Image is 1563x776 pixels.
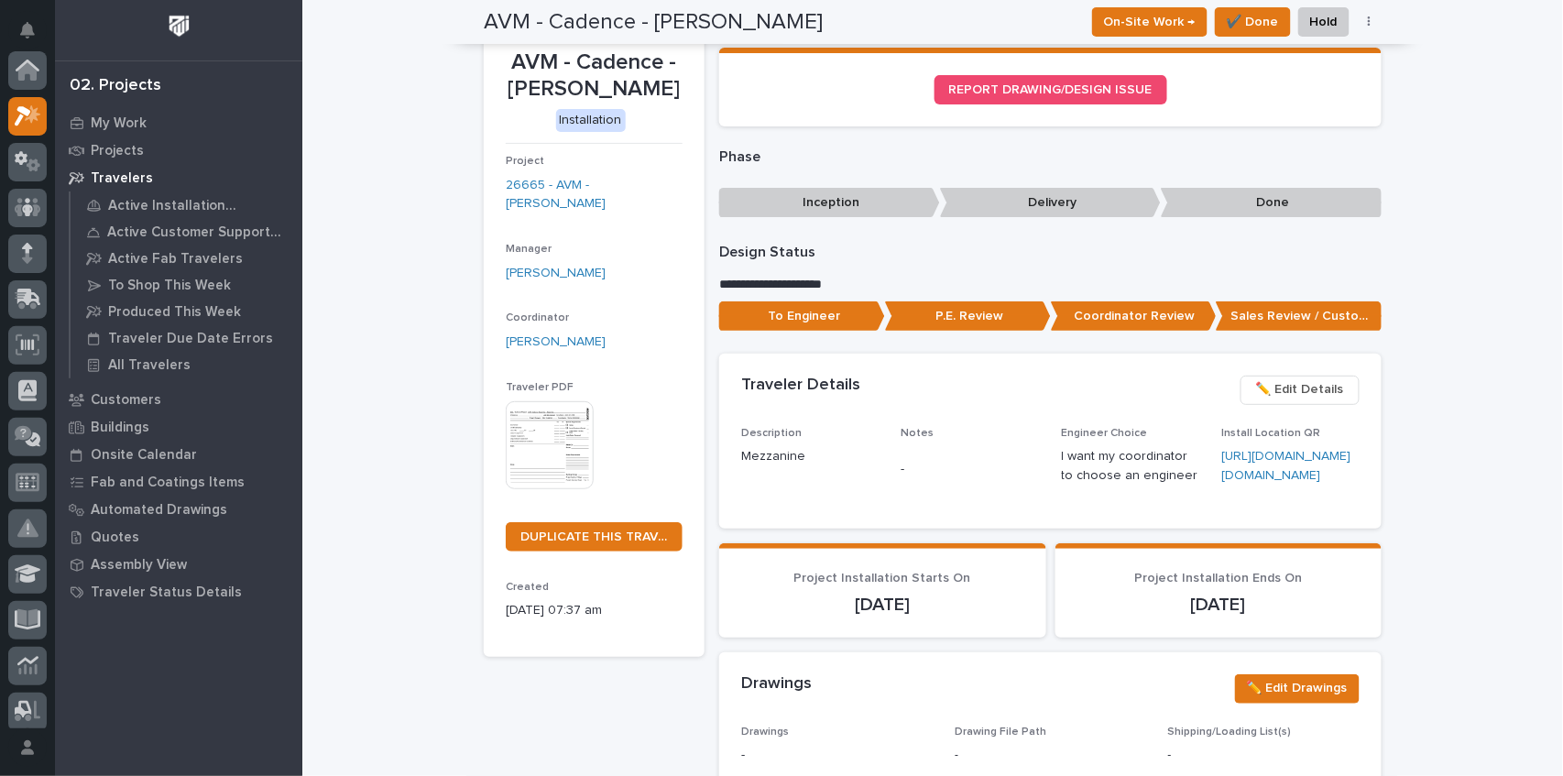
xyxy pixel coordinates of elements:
p: Projects [91,143,144,159]
span: Project [506,156,544,167]
p: Coordinator Review [1051,301,1217,332]
a: [URL][DOMAIN_NAME][DOMAIN_NAME] [1221,450,1350,482]
a: REPORT DRAWING/DESIGN ISSUE [935,75,1167,104]
a: [PERSON_NAME] [506,333,606,352]
span: Drawings [741,727,789,738]
p: Fab and Coatings Items [91,475,245,491]
p: Active Customer Support Travelers [107,224,289,241]
p: Onsite Calendar [91,447,197,464]
p: Assembly View [91,557,187,574]
p: My Work [91,115,147,132]
a: Traveler Status Details [55,578,302,606]
button: On-Site Work → [1092,7,1208,37]
p: [DATE] [1077,594,1361,616]
p: - [902,460,1040,479]
a: Assembly View [55,551,302,578]
p: - [741,746,933,765]
div: Installation [556,109,626,132]
button: ✔️ Done [1215,7,1291,37]
span: ✏️ Edit Drawings [1247,677,1348,699]
p: Produced This Week [108,304,241,321]
a: Fab and Coatings Items [55,468,302,496]
p: Traveler Status Details [91,585,242,601]
a: To Shop This Week [71,272,302,298]
p: Buildings [91,420,149,436]
button: Notifications [8,11,47,49]
p: Sales Review / Customer Approval [1216,301,1382,332]
a: Produced This Week [71,299,302,324]
img: Workspace Logo [162,9,196,43]
a: Active Fab Travelers [71,246,302,271]
p: Inception [719,188,940,218]
a: 26665 - AVM - [PERSON_NAME] [506,176,683,214]
p: Active Fab Travelers [108,251,243,268]
a: My Work [55,109,302,137]
span: Shipping/Loading List(s) [1168,727,1292,738]
button: Hold [1298,7,1350,37]
span: Project Installation Ends On [1134,572,1302,585]
a: Active Customer Support Travelers [71,219,302,245]
a: [PERSON_NAME] [506,264,606,283]
span: Install Location QR [1221,428,1320,439]
p: Phase [719,148,1382,166]
p: Travelers [91,170,153,187]
div: 02. Projects [70,76,161,96]
p: All Travelers [108,357,191,374]
span: Coordinator [506,312,569,323]
span: Manager [506,244,552,255]
p: Done [1161,188,1382,218]
h2: Drawings [741,674,812,694]
p: Customers [91,392,161,409]
a: Quotes [55,523,302,551]
span: Description [741,428,802,439]
a: All Travelers [71,352,302,377]
span: ✔️ Done [1227,11,1279,33]
a: Onsite Calendar [55,441,302,468]
span: Created [506,582,549,593]
a: Traveler Due Date Errors [71,325,302,351]
p: Active Installation Travelers [108,198,289,214]
span: Drawing File Path [955,727,1046,738]
a: Automated Drawings [55,496,302,523]
p: Quotes [91,530,139,546]
a: Travelers [55,164,302,191]
h2: Traveler Details [741,376,860,396]
p: P.E. Review [885,301,1051,332]
p: - [1168,746,1360,765]
p: To Engineer [719,301,885,332]
span: DUPLICATE THIS TRAVELER [520,530,668,543]
a: Buildings [55,413,302,441]
span: Traveler PDF [506,382,574,393]
a: Active Installation Travelers [71,192,302,218]
p: Delivery [940,188,1161,218]
p: [DATE] 07:37 am [506,601,683,620]
p: Traveler Due Date Errors [108,331,273,347]
span: On-Site Work → [1104,11,1196,33]
button: ✏️ Edit Drawings [1235,674,1360,704]
span: Project Installation Starts On [794,572,971,585]
p: Mezzanine [741,447,880,466]
p: I want my coordinator to choose an engineer [1062,447,1200,486]
p: - [955,746,958,765]
button: ✏️ Edit Details [1241,376,1360,405]
p: [DATE] [741,594,1024,616]
a: Projects [55,137,302,164]
p: AVM - Cadence - [PERSON_NAME] [506,49,683,103]
a: DUPLICATE THIS TRAVELER [506,522,683,552]
p: To Shop This Week [108,278,231,294]
span: Engineer Choice [1062,428,1148,439]
span: ✏️ Edit Details [1256,378,1344,400]
p: Automated Drawings [91,502,227,519]
span: Notes [902,428,935,439]
p: Design Status [719,244,1382,261]
h2: AVM - Cadence - [PERSON_NAME] [484,9,823,36]
span: REPORT DRAWING/DESIGN ISSUE [949,83,1153,96]
a: Customers [55,386,302,413]
div: Notifications [23,22,47,51]
span: Hold [1310,11,1338,33]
